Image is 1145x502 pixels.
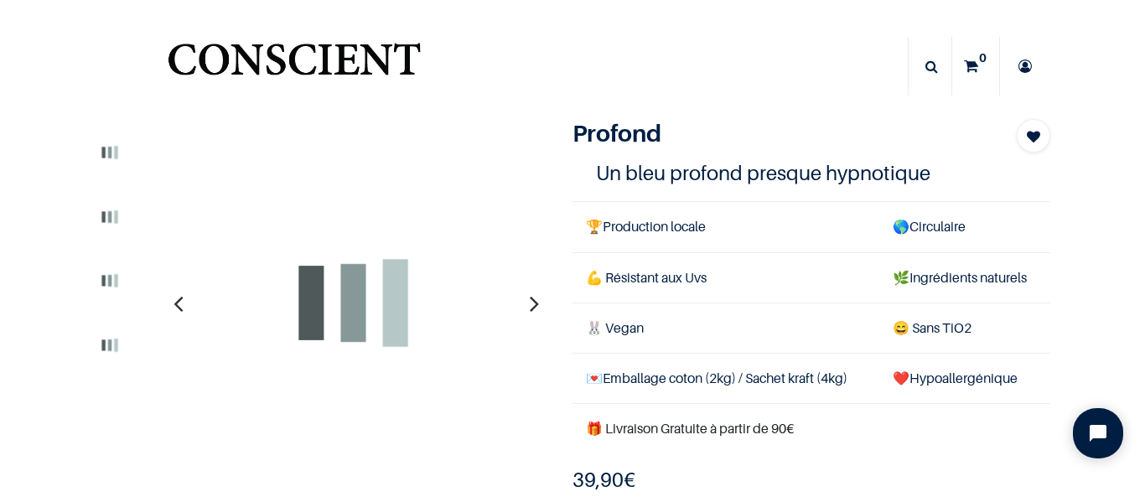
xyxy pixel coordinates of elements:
[82,254,137,308] img: Product image
[82,189,137,244] img: Product image
[1017,119,1050,153] button: Add to wishlist
[572,119,978,147] h1: Profond
[82,125,137,179] img: Product image
[572,353,879,403] td: Emballage coton (2kg) / Sachet kraft (4kg)
[893,218,909,235] span: 🌎
[586,269,707,286] span: 💪 Résistant aux Uvs
[879,353,1050,403] td: ❤️Hypoallergénique
[586,319,644,336] span: 🐰 Vegan
[1059,394,1137,473] iframe: Tidio Chat
[572,468,624,492] span: 39,90
[572,468,635,492] b: €
[879,303,1050,353] td: ans TiO2
[586,218,603,235] span: 🏆
[169,119,538,488] img: Product image
[586,420,794,437] font: 🎁 Livraison Gratuite à partir de 90€
[975,49,991,66] sup: 0
[893,319,920,336] span: 😄 S
[82,318,137,372] img: Product image
[572,202,879,252] td: Production locale
[547,119,915,488] img: Product image
[1027,127,1040,147] span: Add to wishlist
[596,160,1026,186] h4: Un bleu profond presque hypnotique
[879,202,1050,252] td: Circulaire
[164,34,423,100] img: Conscient
[879,252,1050,303] td: Ingrédients naturels
[586,370,603,386] span: 💌
[164,34,423,100] a: Logo of Conscient
[952,37,999,96] a: 0
[893,269,909,286] span: 🌿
